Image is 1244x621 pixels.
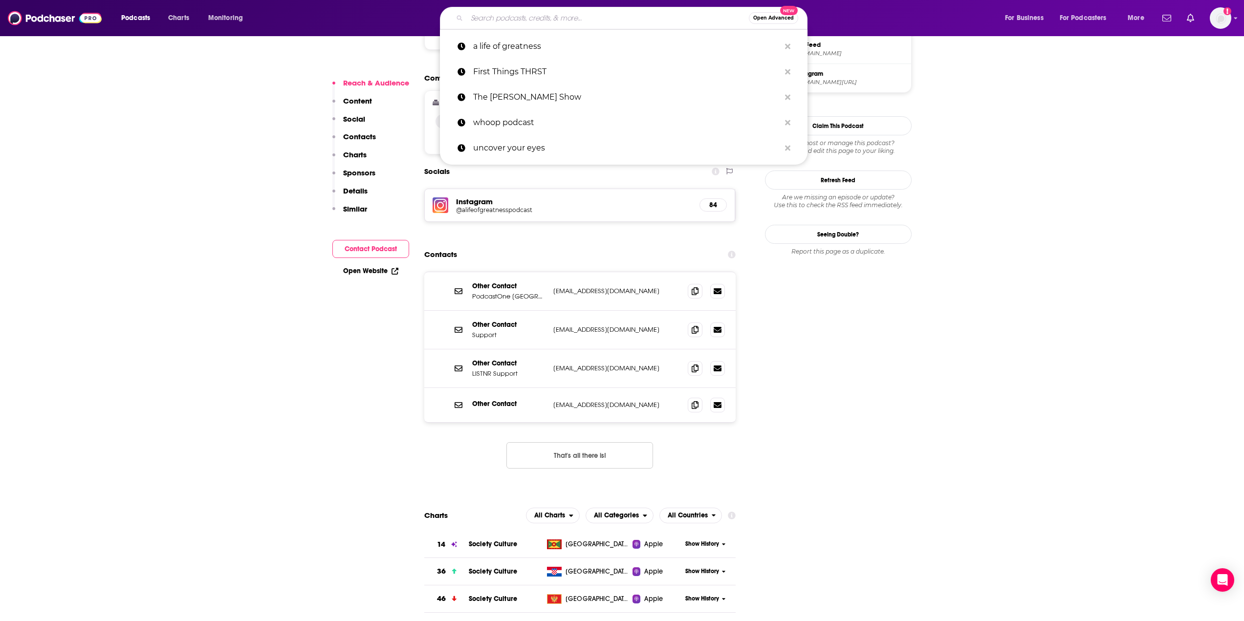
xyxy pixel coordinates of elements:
[473,59,780,85] p: First Things THRST
[659,508,722,523] button: open menu
[765,225,912,244] a: Seeing Double?
[343,150,367,159] p: Charts
[472,369,546,378] p: LISTNR Support
[343,267,398,275] a: Open Website
[332,186,368,204] button: Details
[467,10,749,26] input: Search podcasts, credits, & more...
[343,168,375,177] p: Sponsors
[1060,11,1107,25] span: For Podcasters
[765,248,912,256] div: Report this page as a duplicate.
[659,508,722,523] h2: Countries
[765,116,912,135] button: Claim This Podcast
[794,50,907,57] span: omnycontent.com
[553,401,680,409] p: [EMAIL_ADDRESS][DOMAIN_NAME]
[644,567,663,577] span: Apple
[682,595,729,603] button: Show History
[162,10,195,26] a: Charts
[586,508,654,523] h2: Categories
[449,7,817,29] div: Search podcasts, credits, & more...
[553,364,680,372] p: [EMAIL_ADDRESS][DOMAIN_NAME]
[332,78,409,96] button: Reach & Audience
[473,85,780,110] p: The George Janko Show
[633,539,682,549] a: Apple
[332,168,375,186] button: Sponsors
[668,512,708,519] span: All Countries
[633,567,682,577] a: Apple
[685,540,719,548] span: Show History
[201,10,256,26] button: open menu
[794,41,907,49] span: RSS Feed
[1183,10,1198,26] a: Show notifications dropdown
[682,540,729,548] button: Show History
[526,508,580,523] button: open menu
[633,594,682,604] a: Apple
[456,197,692,206] h5: Instagram
[1223,7,1231,15] svg: Add a profile image
[769,68,907,88] a: Instagram[DOMAIN_NAME][URL]
[424,162,450,181] h2: Socials
[473,34,780,59] p: a life of greatness
[708,201,719,209] h5: 84
[1121,10,1157,26] button: open menu
[424,558,469,585] a: 36
[424,531,469,558] a: 14
[440,59,808,85] a: First Things THRST
[553,325,680,334] p: [EMAIL_ADDRESS][DOMAIN_NAME]
[1210,7,1231,29] button: Show profile menu
[553,287,680,295] p: [EMAIL_ADDRESS][DOMAIN_NAME]
[586,508,654,523] button: open menu
[472,292,546,300] p: PodcastOne [GEOGRAPHIC_DATA]
[543,594,633,604] a: [GEOGRAPHIC_DATA]
[644,539,663,549] span: Apple
[332,114,365,132] button: Social
[526,508,580,523] h2: Platforms
[543,539,633,549] a: [GEOGRAPHIC_DATA]
[1210,7,1231,29] img: User Profile
[473,135,780,161] p: uncover your eyes
[685,567,719,576] span: Show History
[437,593,446,604] h3: 46
[424,585,469,612] a: 46
[456,206,612,214] h5: @alifeofgreatnesspodcast
[440,110,808,135] a: whoop podcast
[769,39,907,60] a: RSS Feed[DOMAIN_NAME]
[8,9,102,27] img: Podchaser - Follow, Share and Rate Podcasts
[424,73,728,83] h2: Content
[469,567,517,576] a: Society Culture
[332,96,372,114] button: Content
[472,400,546,408] p: Other Contact
[753,16,794,21] span: Open Advanced
[644,594,663,604] span: Apple
[208,11,243,25] span: Monitoring
[765,139,912,147] span: Do you host or manage this podcast?
[440,34,808,59] a: a life of greatness
[566,567,629,577] span: Croatia
[332,240,409,258] button: Contact Podcast
[685,595,719,603] span: Show History
[765,171,912,190] button: Refresh Feed
[456,206,692,214] a: @alifeofgreatnesspodcast
[765,193,912,209] div: Are we missing an episode or update? Use this to check the RSS feed immediately.
[765,139,912,155] div: Claim and edit this page to your liking.
[534,512,565,519] span: All Charts
[433,197,448,213] img: iconImage
[1211,568,1234,592] div: Open Intercom Messenger
[566,539,629,549] span: Grenada
[440,85,808,110] a: The [PERSON_NAME] Show
[332,150,367,168] button: Charts
[749,12,798,24] button: Open AdvancedNew
[1053,10,1121,26] button: open menu
[543,567,633,577] a: [GEOGRAPHIC_DATA]
[343,204,367,214] p: Similar
[424,245,457,264] h2: Contacts
[1158,10,1175,26] a: Show notifications dropdown
[121,11,150,25] span: Podcasts
[506,442,653,469] button: Nothing here.
[794,79,907,86] span: instagram.com/alifeofgreatnesspodcast
[168,11,189,25] span: Charts
[566,594,629,604] span: Montenegro
[469,595,517,603] a: Society Culture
